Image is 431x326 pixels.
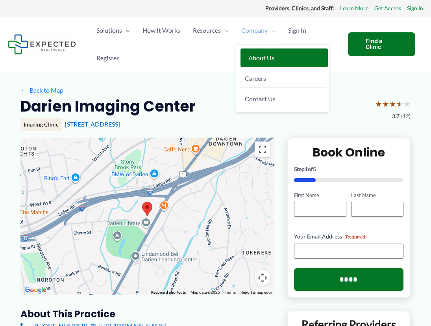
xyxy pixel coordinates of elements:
span: Menu Toggle [122,17,130,44]
button: Map camera controls [255,270,270,286]
button: Toggle fullscreen view [255,142,270,157]
span: ★ [382,97,389,111]
span: (12) [401,111,411,121]
img: Google [22,285,48,295]
h3: About this practice [20,308,274,320]
span: 3.7 [392,111,400,121]
span: 5 [313,166,316,172]
div: Imaging Clinic [20,118,62,131]
span: Register [96,44,119,72]
label: Last Name [351,192,403,199]
a: Terms (opens in new tab) [225,290,236,294]
a: [STREET_ADDRESS] [65,120,120,128]
a: ←Back to Map [20,84,63,96]
label: Your Email Address [294,233,403,240]
span: (Required) [344,234,367,240]
span: ★ [389,97,396,111]
h2: Book Online [294,145,403,160]
a: Open this area in Google Maps (opens a new window) [22,285,48,295]
img: Expected Healthcare Logo - side, dark font, small [8,34,76,54]
label: First Name [294,192,346,199]
a: Report a map error [240,290,272,294]
span: Menu Toggle [268,17,276,44]
span: ★ [403,97,411,111]
nav: Primary Site Navigation [90,17,340,72]
a: Careers [239,69,326,88]
span: 1 [305,166,308,172]
span: ← [20,86,28,94]
span: ★ [396,97,403,111]
a: SolutionsMenu Toggle [90,17,136,44]
a: CompanyMenu Toggle [235,17,282,44]
a: Sign In [282,17,313,44]
a: Contact Us [239,89,326,108]
a: Register [90,44,125,72]
button: Keyboard shortcuts [151,290,186,295]
span: Company [241,17,268,44]
p: Step of [294,166,403,172]
a: Find a Clinic [348,32,415,56]
span: Careers [245,75,266,82]
span: Contact Us [245,95,276,102]
a: How It Works [136,17,187,44]
a: ResourcesMenu Toggle [187,17,235,44]
a: Get Access [374,3,401,13]
span: Menu Toggle [221,17,229,44]
a: Learn More [340,3,368,13]
h2: Darien Imaging Center [20,97,196,116]
span: Map data ©2025 [191,290,220,294]
a: Sign In [407,3,423,13]
span: Sign In [288,17,306,44]
span: Resources [193,17,221,44]
span: ★ [375,97,382,111]
strong: Providers, Clinics, and Staff: [265,5,334,11]
a: About Us [240,48,328,67]
span: About Us [248,54,274,61]
span: Solutions [96,17,122,44]
span: How It Works [142,17,180,44]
